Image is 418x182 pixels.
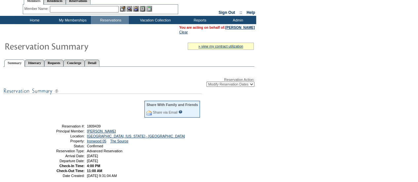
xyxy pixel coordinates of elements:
div: Share With Family and Friends [146,103,198,107]
td: Vacation Collection [129,16,180,24]
a: Sign Out [218,10,235,15]
a: Requests [44,59,63,66]
span: 11:00 AM [87,169,102,173]
a: Summary [4,59,25,67]
td: My Memberships [53,16,91,24]
div: Reservation Action: [3,78,254,87]
img: Reservaton Summary [4,39,136,53]
input: What is this? [178,110,182,114]
img: Impersonate [133,6,139,12]
td: Location: [37,134,85,138]
td: Home [15,16,53,24]
td: Departure Date: [37,159,85,163]
img: Reservations [140,6,145,12]
a: Itinerary [25,59,44,66]
td: Status: [37,144,85,148]
span: :: [240,10,242,15]
a: [PERSON_NAME] [87,129,116,133]
span: [DATE] [87,154,98,158]
a: Concierge [63,59,84,66]
a: Clear [179,30,188,34]
a: [GEOGRAPHIC_DATA], [US_STATE] - [GEOGRAPHIC_DATA] [87,134,185,138]
td: Reservation Type: [37,149,85,153]
td: Principal Member: [37,129,85,133]
td: Reservations [91,16,129,24]
img: b_calculator.gif [146,6,152,12]
td: Reservation #: [37,124,85,128]
img: View [127,6,132,12]
td: Reports [180,16,218,24]
span: [DATE] [87,159,98,163]
span: 4:00 PM [87,164,100,168]
span: You are acting on behalf of: [179,25,255,29]
span: Confirmed [87,144,103,148]
a: Ironwood 05 [87,139,106,143]
a: Detail [85,59,100,66]
img: subTtlResSummary.gif [3,87,202,95]
a: The Source [110,139,128,143]
a: Help [247,10,255,15]
div: Member Name: [24,6,50,12]
a: [PERSON_NAME] [225,25,255,29]
span: Advanced Reservation [87,149,122,153]
td: Property: [37,139,85,143]
td: Admin [218,16,256,24]
a: Share via Email [153,110,177,114]
strong: Check-Out Time: [57,169,85,173]
span: [DATE] 9:31:04 AM [87,174,117,178]
strong: Check-In Time: [59,164,85,168]
a: » view my contract utilization [198,44,243,48]
td: Arrival Date: [37,154,85,158]
td: Date Created: [37,174,85,178]
span: 1809439 [87,124,101,128]
img: b_edit.gif [120,6,126,12]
